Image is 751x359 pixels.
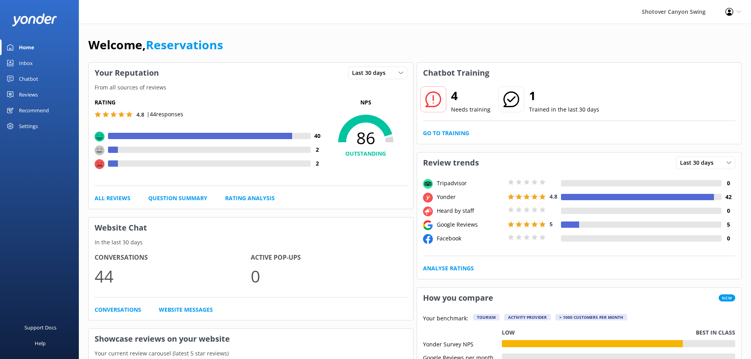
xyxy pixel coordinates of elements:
[251,263,407,289] p: 0
[89,83,413,92] p: From all sources of reviews
[352,69,390,77] span: Last 30 days
[89,218,413,238] h3: Website Chat
[502,328,515,337] p: Low
[95,253,251,263] h4: Conversations
[35,335,46,351] div: Help
[12,13,57,26] img: yonder-white-logo.png
[251,253,407,263] h4: Active Pop-ups
[19,118,38,134] div: Settings
[311,145,324,154] h4: 2
[529,86,599,105] h2: 1
[504,314,551,320] div: Activity Provider
[721,179,735,188] h4: 0
[473,314,499,320] div: Tourism
[435,206,506,215] div: Heard by staff
[550,220,553,228] span: 5
[417,153,485,173] h3: Review trends
[417,288,499,308] h3: How you compare
[89,63,165,83] h3: Your Reputation
[721,206,735,215] h4: 0
[147,110,183,119] p: | 44 responses
[423,264,474,273] a: Analyse Ratings
[435,234,506,243] div: Facebook
[95,263,251,289] p: 44
[146,37,223,53] a: Reservations
[435,193,506,201] div: Yonder
[324,128,407,148] span: 86
[19,55,33,71] div: Inbox
[311,159,324,168] h4: 2
[89,238,413,247] p: In the last 30 days
[19,71,38,87] div: Chatbot
[435,179,506,188] div: Tripadvisor
[721,220,735,229] h4: 5
[423,314,468,324] p: Your benchmark:
[148,194,207,203] a: Question Summary
[324,149,407,158] h4: OUTSTANDING
[159,305,213,314] a: Website Messages
[311,132,324,140] h4: 40
[423,340,502,347] div: Yonder Survey NPS
[721,234,735,243] h4: 0
[88,35,223,54] h1: Welcome,
[136,111,144,118] span: 4.8
[451,105,490,114] p: Needs training
[19,39,34,55] div: Home
[95,98,324,107] h5: Rating
[719,294,735,301] span: New
[680,158,718,167] span: Last 30 days
[417,63,495,83] h3: Chatbot Training
[451,86,490,105] h2: 4
[24,320,56,335] div: Support Docs
[324,98,407,107] p: NPS
[696,328,735,337] p: Best in class
[95,194,130,203] a: All Reviews
[89,349,413,358] p: Your current review carousel (latest 5 star reviews)
[19,87,38,102] div: Reviews
[95,305,141,314] a: Conversations
[423,129,469,138] a: Go to Training
[19,102,49,118] div: Recommend
[225,194,275,203] a: Rating Analysis
[555,314,627,320] div: > 1000 customers per month
[721,193,735,201] h4: 42
[435,220,506,229] div: Google Reviews
[89,329,413,349] h3: Showcase reviews on your website
[550,193,557,200] span: 4.8
[529,105,599,114] p: Trained in the last 30 days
